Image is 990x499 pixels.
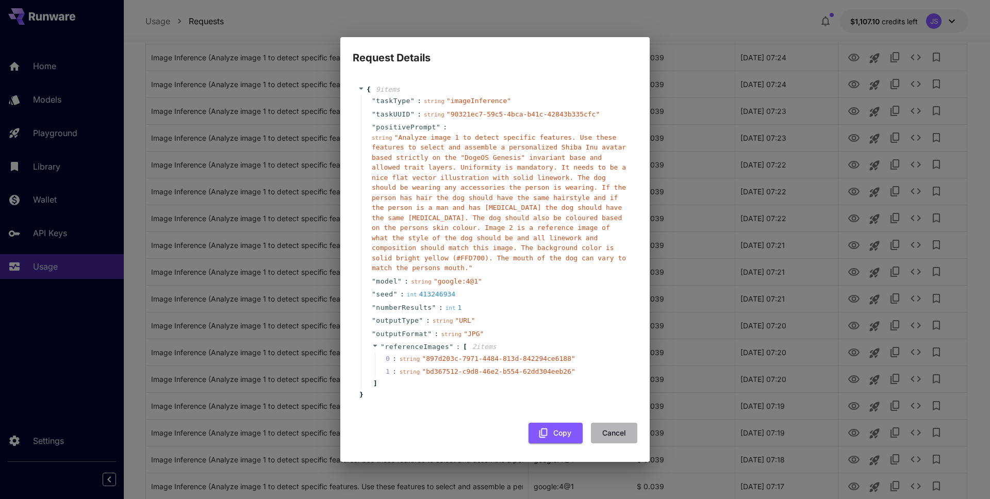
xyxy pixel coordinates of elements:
[407,289,455,300] div: 413246934
[385,343,449,351] span: referenceImages
[400,356,420,362] span: string
[372,317,376,324] span: "
[393,290,398,298] span: "
[381,343,385,351] span: "
[386,367,400,377] span: 1
[456,342,460,352] span: :
[410,110,415,118] span: "
[455,317,475,324] span: " URL "
[435,329,439,339] span: :
[422,368,575,375] span: " bd367512-c9d8-46e2-b554-62dd304eeb26 "
[417,96,421,106] span: :
[447,97,511,105] span: " imageInference "
[447,110,600,118] span: " 90321ec7-59c5-4bca-b41c-42843b335cfc "
[376,329,427,339] span: outputFormat
[367,85,371,95] span: {
[372,110,376,118] span: "
[376,289,393,300] span: seed
[427,330,432,338] span: "
[372,304,376,311] span: "
[392,354,397,364] div: :
[376,276,398,287] span: model
[358,390,364,400] span: }
[529,423,583,444] button: Copy
[441,331,461,338] span: string
[419,317,423,324] span: "
[417,109,421,120] span: :
[340,37,650,66] h2: Request Details
[439,303,443,313] span: :
[426,315,430,326] span: :
[376,109,410,120] span: taskUUID
[445,305,456,311] span: int
[463,342,467,352] span: [
[398,277,402,285] span: "
[372,378,377,389] span: ]
[372,97,376,105] span: "
[424,111,444,118] span: string
[404,276,408,287] span: :
[411,278,432,285] span: string
[464,330,484,338] span: " JPG "
[372,290,376,298] span: "
[372,330,376,338] span: "
[591,423,637,444] button: Cancel
[424,98,444,105] span: string
[436,123,440,131] span: "
[376,122,436,132] span: positivePrompt
[410,97,415,105] span: "
[445,303,462,313] div: 1
[372,134,626,272] span: " Analyze image 1 to detect specific features. Use these features to select and assemble a person...
[422,355,575,362] span: " 897d203c-7971-4484-813d-842294ce6188 "
[376,303,432,313] span: numberResults
[386,354,400,364] span: 0
[433,318,453,324] span: string
[392,367,397,377] div: :
[407,291,417,298] span: int
[449,343,453,351] span: "
[376,86,400,93] span: 9 item s
[400,289,404,300] span: :
[443,122,447,132] span: :
[432,304,436,311] span: "
[376,96,410,106] span: taskType
[376,315,419,326] span: outputType
[472,343,497,351] span: 2 item s
[372,123,376,131] span: "
[372,277,376,285] span: "
[400,369,420,375] span: string
[434,277,482,285] span: " google:4@1 "
[372,135,392,141] span: string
